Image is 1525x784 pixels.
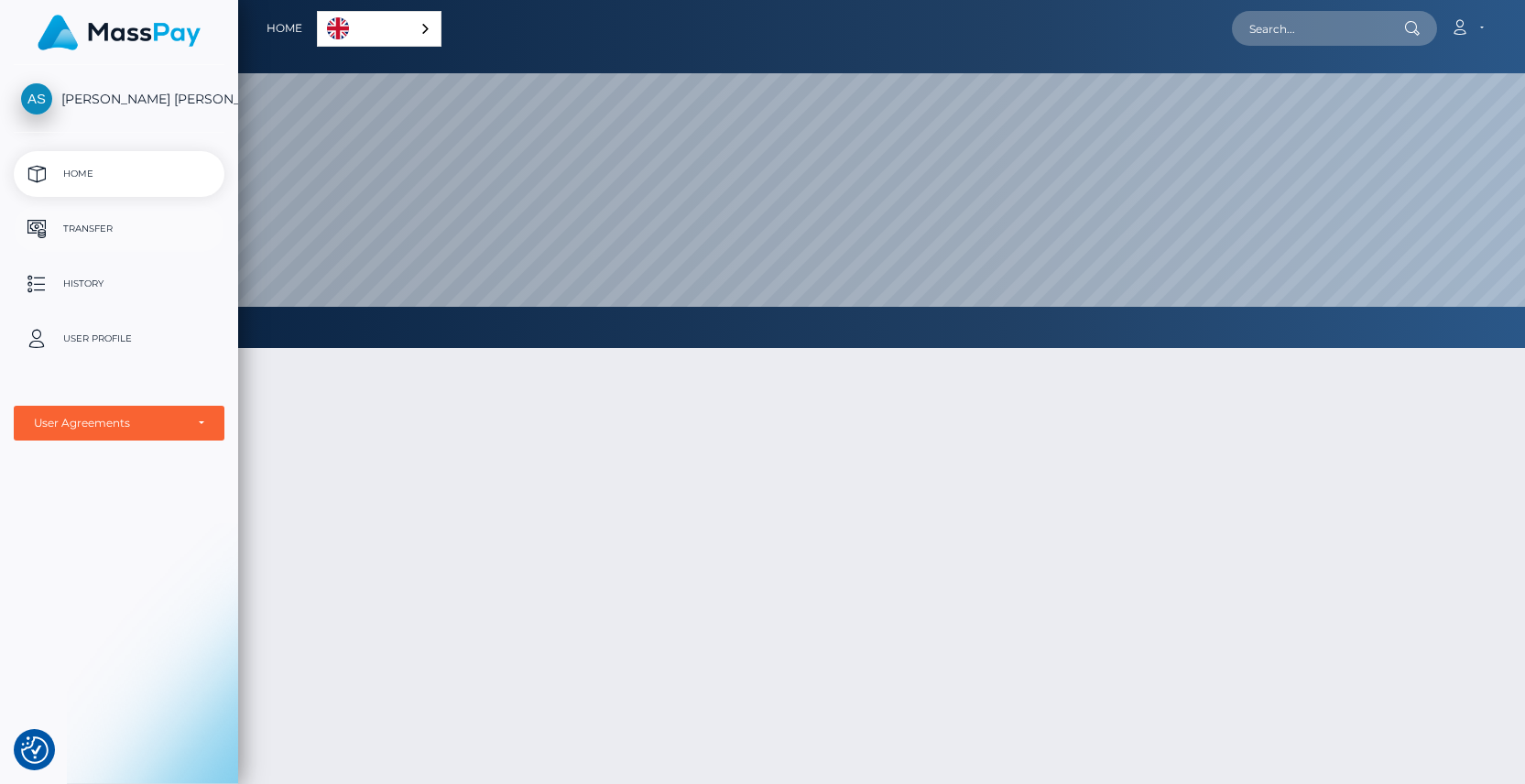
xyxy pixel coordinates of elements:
p: Home [21,160,217,188]
p: User Profile [21,325,217,353]
a: Home [267,9,302,48]
p: History [21,270,217,298]
img: Revisit consent button [21,736,49,764]
input: Search... [1232,11,1404,46]
button: Consent Preferences [21,736,49,764]
div: User Agreements [34,416,184,430]
div: Language [317,11,441,47]
button: User Agreements [14,406,224,441]
a: History [14,261,224,307]
span: [PERSON_NAME] [PERSON_NAME] SALEM [14,91,224,107]
a: English [318,12,441,46]
a: Transfer [14,206,224,252]
img: MassPay [38,15,201,50]
a: User Profile [14,316,224,362]
a: Home [14,151,224,197]
aside: Language selected: English [317,11,441,47]
p: Transfer [21,215,217,243]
